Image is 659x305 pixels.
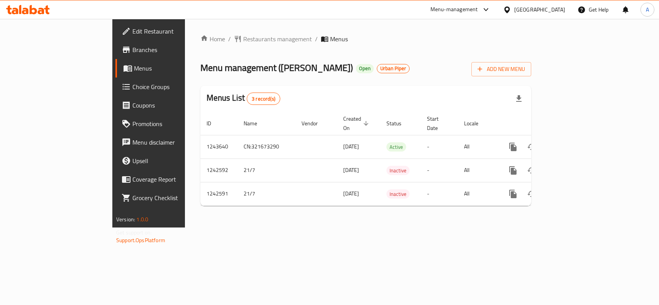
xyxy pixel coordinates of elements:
[132,138,216,147] span: Menu disclaimer
[115,133,222,152] a: Menu disclaimer
[116,235,165,245] a: Support.OpsPlatform
[377,65,409,72] span: Urban Piper
[386,142,406,152] div: Active
[247,95,280,103] span: 3 record(s)
[343,142,359,152] span: [DATE]
[522,185,541,203] button: Change Status
[115,96,222,115] a: Coupons
[200,112,584,206] table: enhanced table
[464,119,488,128] span: Locale
[386,190,410,199] span: Inactive
[356,65,374,72] span: Open
[386,143,406,152] span: Active
[356,64,374,73] div: Open
[132,82,216,91] span: Choice Groups
[430,5,478,14] div: Menu-management
[522,138,541,156] button: Change Status
[132,193,216,202] span: Grocery Checklist
[504,138,522,156] button: more
[228,34,231,44] li: /
[504,161,522,180] button: more
[646,5,649,14] span: A
[115,78,222,96] a: Choice Groups
[514,5,565,14] div: [GEOGRAPHIC_DATA]
[115,152,222,170] a: Upsell
[115,170,222,189] a: Coverage Report
[115,189,222,207] a: Grocery Checklist
[237,182,295,206] td: 21/7
[458,182,498,206] td: All
[200,59,353,76] span: Menu management ( [PERSON_NAME] )
[247,93,280,105] div: Total records count
[237,135,295,158] td: CN:321673290
[116,214,135,224] span: Version:
[116,227,152,238] span: Get support on:
[243,34,312,44] span: Restaurants management
[386,166,410,175] span: Inactive
[471,62,531,76] button: Add New Menu
[132,45,216,54] span: Branches
[330,34,348,44] span: Menus
[200,34,531,44] nav: breadcrumb
[504,185,522,203] button: more
[343,189,359,199] span: [DATE]
[522,161,541,180] button: Change Status
[421,158,458,182] td: -
[207,119,221,128] span: ID
[134,64,216,73] span: Menus
[132,175,216,184] span: Coverage Report
[207,92,280,105] h2: Menus List
[132,156,216,165] span: Upsell
[132,101,216,110] span: Coupons
[458,135,498,158] td: All
[234,34,312,44] a: Restaurants management
[498,112,584,135] th: Actions
[302,119,328,128] span: Vendor
[386,189,410,199] div: Inactive
[510,89,528,108] div: Export file
[478,64,525,74] span: Add New Menu
[132,119,216,128] span: Promotions
[427,114,449,133] span: Start Date
[132,27,216,36] span: Edit Restaurant
[115,115,222,133] a: Promotions
[421,135,458,158] td: -
[115,40,222,59] a: Branches
[237,158,295,182] td: 21/7
[386,119,412,128] span: Status
[136,214,148,224] span: 1.0.0
[458,158,498,182] td: All
[244,119,267,128] span: Name
[315,34,318,44] li: /
[343,114,371,133] span: Created On
[343,165,359,175] span: [DATE]
[115,22,222,40] a: Edit Restaurant
[421,182,458,206] td: -
[115,59,222,78] a: Menus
